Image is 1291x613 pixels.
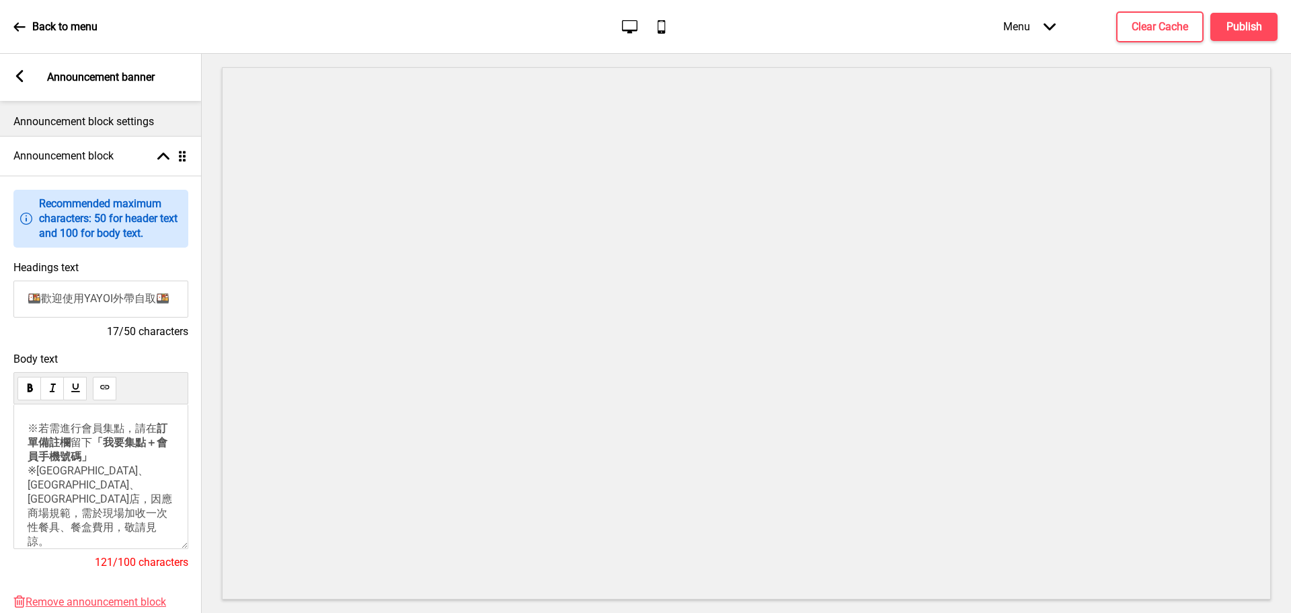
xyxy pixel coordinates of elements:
[17,377,41,400] button: bold
[1226,20,1262,34] h4: Publish
[63,377,87,400] button: underline
[1210,13,1278,41] button: Publish
[47,70,155,85] p: Announcement banner
[28,436,167,463] span: 「我要集點＋會員手機號碼」
[71,436,92,449] span: 留下
[26,596,166,608] span: Remove announcement block
[28,422,157,435] span: ※若需進行會員集點，請在
[13,353,188,365] span: Body text
[13,9,97,45] a: Back to menu
[13,149,114,164] h4: Announcement block
[13,324,188,339] h4: 17/50 characters
[13,114,188,129] p: Announcement block settings
[32,20,97,34] p: Back to menu
[990,7,1069,46] div: Menu
[28,464,172,603] span: ※[GEOGRAPHIC_DATA]、[GEOGRAPHIC_DATA]、[GEOGRAPHIC_DATA]店，因應商場規範，需於現場加收一次性餐具、餐盒費用，敬請見諒。 ※餐點照片為形象照，實...
[93,377,116,400] button: link
[39,196,182,241] p: Recommended maximum characters: 50 for header text and 100 for body text.
[1116,11,1204,42] button: Clear Cache
[95,556,188,569] span: 121/100 characters
[1132,20,1188,34] h4: Clear Cache
[40,377,64,400] button: italic
[13,261,79,274] label: Headings text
